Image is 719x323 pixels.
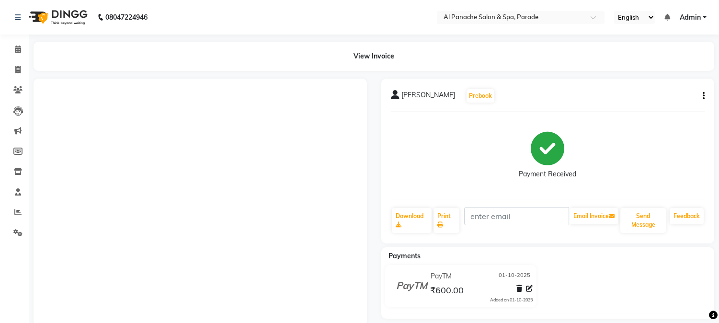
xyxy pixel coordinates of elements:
span: [PERSON_NAME] [401,90,455,104]
span: PayTM [431,271,452,281]
div: Added on 01-10-2025 [490,297,533,303]
span: Admin [680,12,701,23]
button: Prebook [467,89,494,103]
a: Print [434,208,459,233]
a: Feedback [670,208,704,224]
div: View Invoice [34,42,714,71]
button: Email Invoice [570,208,618,224]
b: 08047224946 [105,4,148,31]
span: ₹600.00 [430,285,464,298]
input: enter email [464,207,569,225]
img: logo [24,4,90,31]
a: Download [392,208,432,233]
span: 01-10-2025 [499,271,530,281]
button: Send Message [620,208,666,233]
div: Payment Received [519,169,576,179]
span: Payments [388,252,421,260]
